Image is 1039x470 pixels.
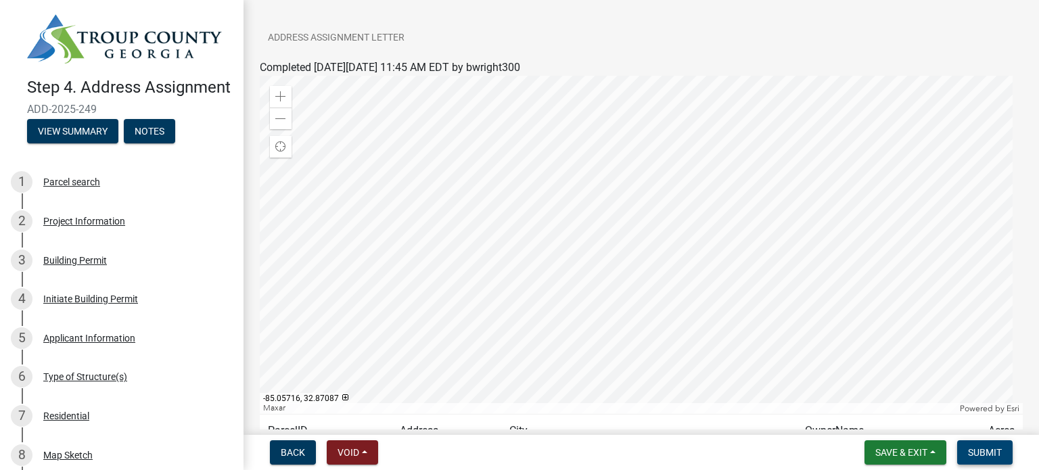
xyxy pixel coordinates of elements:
img: Troup County, Georgia [27,14,222,64]
div: 3 [11,250,32,271]
td: Address [392,415,501,448]
div: 2 [11,210,32,232]
div: 6 [11,366,32,387]
div: 8 [11,444,32,466]
div: 5 [11,327,32,349]
button: Notes [124,119,175,143]
div: 1 [11,171,32,193]
div: Initiate Building Permit [43,294,138,304]
div: Find my location [270,136,292,158]
wm-modal-confirm: Summary [27,126,118,137]
span: Void [338,447,359,458]
span: Completed [DATE][DATE] 11:45 AM EDT by bwright300 [260,61,520,74]
button: Save & Exit [864,440,946,465]
button: Submit [957,440,1013,465]
div: Residential [43,411,89,421]
td: OwnerName [797,415,946,448]
button: Back [270,440,316,465]
div: Zoom out [270,108,292,129]
a: Esri [1007,404,1019,413]
div: Project Information [43,216,125,226]
wm-modal-confirm: Notes [124,126,175,137]
a: Address Assignment Letter [260,17,413,60]
div: Type of Structure(s) [43,372,127,381]
div: Zoom in [270,86,292,108]
div: Map Sketch [43,450,93,460]
h4: Step 4. Address Assignment [27,78,233,97]
td: City [501,415,798,448]
span: Save & Exit [875,447,927,458]
div: Maxar [260,403,956,414]
div: Parcel search [43,177,100,187]
div: Building Permit [43,256,107,265]
button: Void [327,440,378,465]
span: Back [281,447,305,458]
div: 4 [11,288,32,310]
td: ParcelID [260,415,392,448]
button: View Summary [27,119,118,143]
div: 7 [11,405,32,427]
span: ADD-2025-249 [27,103,216,116]
div: Applicant Information [43,333,135,343]
td: Acres [947,415,1023,448]
span: Submit [968,447,1002,458]
div: Powered by [956,403,1023,414]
